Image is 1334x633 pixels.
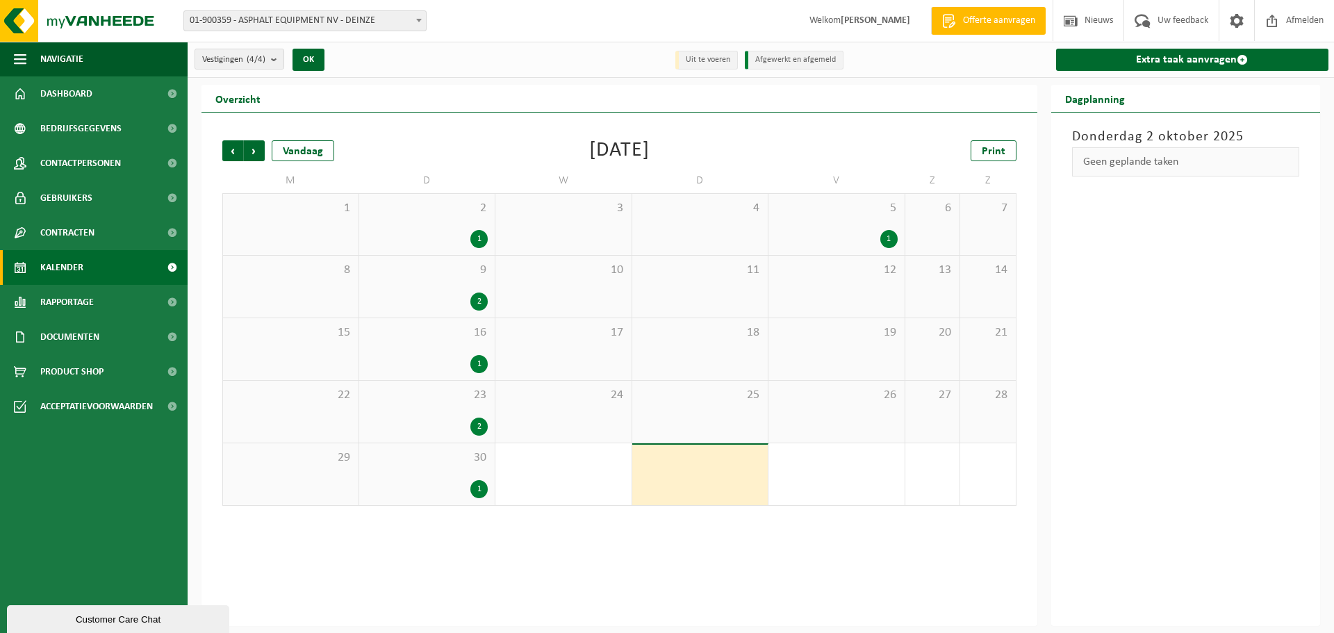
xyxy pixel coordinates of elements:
[195,49,284,69] button: Vestigingen(4/4)
[905,168,961,193] td: Z
[768,168,905,193] td: V
[366,325,488,340] span: 16
[201,85,274,112] h2: Overzicht
[230,201,352,216] span: 1
[639,201,761,216] span: 4
[912,263,953,278] span: 13
[675,51,738,69] li: Uit te voeren
[470,480,488,498] div: 1
[982,146,1005,157] span: Print
[222,168,359,193] td: M
[502,388,625,403] span: 24
[775,263,898,278] span: 12
[470,230,488,248] div: 1
[639,388,761,403] span: 25
[470,355,488,373] div: 1
[272,140,334,161] div: Vandaag
[1051,85,1139,112] h2: Dagplanning
[40,389,153,424] span: Acceptatievoorwaarden
[7,602,232,633] iframe: chat widget
[775,325,898,340] span: 19
[230,388,352,403] span: 22
[293,49,324,71] button: OK
[880,230,898,248] div: 1
[502,325,625,340] span: 17
[222,140,243,161] span: Vorige
[502,201,625,216] span: 3
[366,263,488,278] span: 9
[841,15,910,26] strong: [PERSON_NAME]
[960,168,1016,193] td: Z
[40,146,121,181] span: Contactpersonen
[230,325,352,340] span: 15
[775,201,898,216] span: 5
[202,49,265,70] span: Vestigingen
[230,263,352,278] span: 8
[639,263,761,278] span: 11
[359,168,496,193] td: D
[775,388,898,403] span: 26
[1072,126,1300,147] h3: Donderdag 2 oktober 2025
[967,388,1008,403] span: 28
[366,201,488,216] span: 2
[244,140,265,161] span: Volgende
[912,388,953,403] span: 27
[967,201,1008,216] span: 7
[967,263,1008,278] span: 14
[40,111,122,146] span: Bedrijfsgegevens
[1072,147,1300,176] div: Geen geplande taken
[639,325,761,340] span: 18
[971,140,1016,161] a: Print
[40,285,94,320] span: Rapportage
[745,51,843,69] li: Afgewerkt en afgemeld
[184,11,426,31] span: 01-900359 - ASPHALT EQUIPMENT NV - DEINZE
[912,325,953,340] span: 20
[1056,49,1329,71] a: Extra taak aanvragen
[247,55,265,64] count: (4/4)
[589,140,650,161] div: [DATE]
[40,250,83,285] span: Kalender
[366,450,488,466] span: 30
[967,325,1008,340] span: 21
[40,42,83,76] span: Navigatie
[40,320,99,354] span: Documenten
[912,201,953,216] span: 6
[366,388,488,403] span: 23
[470,418,488,436] div: 2
[632,168,769,193] td: D
[40,354,104,389] span: Product Shop
[470,293,488,311] div: 2
[40,76,92,111] span: Dashboard
[502,263,625,278] span: 10
[183,10,427,31] span: 01-900359 - ASPHALT EQUIPMENT NV - DEINZE
[40,181,92,215] span: Gebruikers
[931,7,1046,35] a: Offerte aanvragen
[960,14,1039,28] span: Offerte aanvragen
[40,215,94,250] span: Contracten
[495,168,632,193] td: W
[230,450,352,466] span: 29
